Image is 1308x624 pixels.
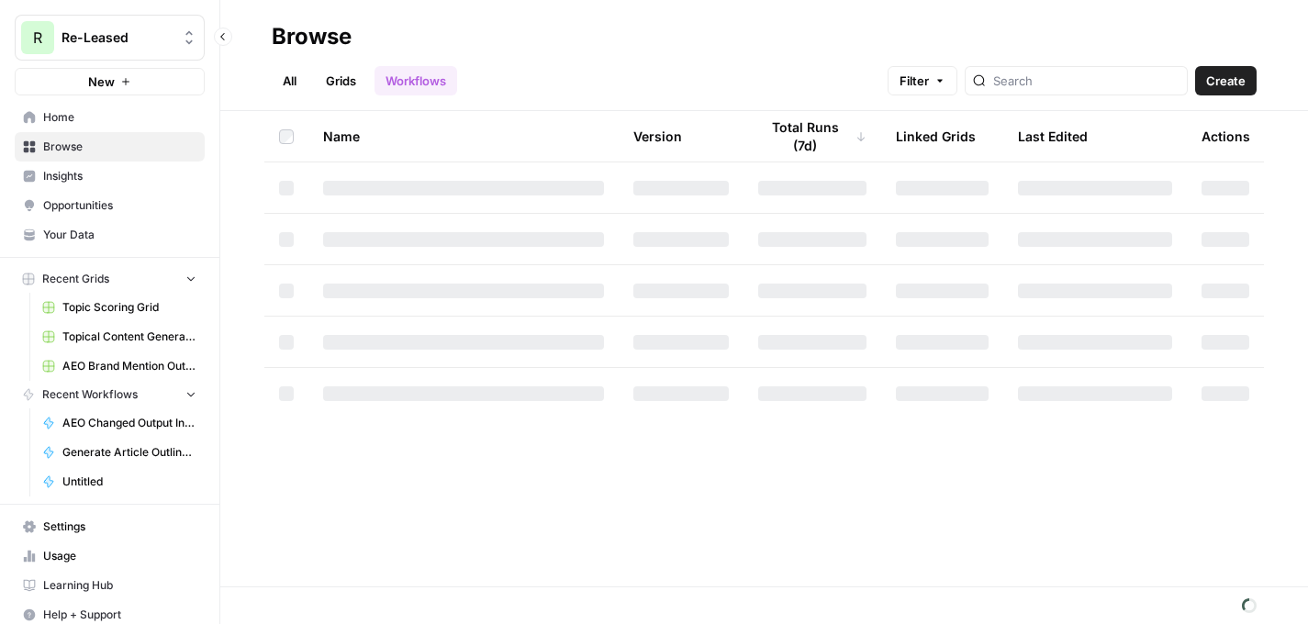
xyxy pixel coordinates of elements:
a: Topic Scoring Grid [34,293,205,322]
span: Generate Article Outline + Deep Research [62,444,196,461]
span: Untitled [62,474,196,490]
span: Filter [900,72,929,90]
div: Name [323,111,604,162]
button: Recent Grids [15,265,205,293]
div: Browse [272,22,352,51]
a: Learning Hub [15,571,205,600]
span: Insights [43,168,196,184]
span: Topical Content Generation Grid [62,329,196,345]
a: Workflows [375,66,457,95]
span: Recent Grids [42,271,109,287]
button: Recent Workflows [15,381,205,408]
span: AEO Brand Mention Outreach [62,358,196,374]
a: AEO Brand Mention Outreach [34,351,205,381]
div: Linked Grids [896,111,976,162]
span: Browse [43,139,196,155]
span: R [33,27,42,49]
a: Your Data [15,220,205,250]
span: Learning Hub [43,577,196,594]
span: Home [43,109,196,126]
span: Recent Workflows [42,386,138,403]
span: Re-Leased [61,28,173,47]
a: Usage [15,541,205,571]
span: Help + Support [43,607,196,623]
a: Settings [15,512,205,541]
a: Untitled [34,467,205,496]
button: Filter [888,66,957,95]
div: Total Runs (7d) [758,111,866,162]
a: AEO Changed Output Instructions [34,408,205,438]
button: New [15,68,205,95]
a: Topical Content Generation Grid [34,322,205,351]
a: Grids [315,66,367,95]
a: All [272,66,307,95]
div: Last Edited [1018,111,1088,162]
button: Create [1195,66,1257,95]
span: AEO Changed Output Instructions [62,415,196,431]
span: Your Data [43,227,196,243]
a: Generate Article Outline + Deep Research [34,438,205,467]
a: Browse [15,132,205,162]
a: Home [15,103,205,132]
span: Settings [43,518,196,535]
button: Workspace: Re-Leased [15,15,205,61]
div: Actions [1202,111,1250,162]
div: Version [633,111,682,162]
span: Create [1206,72,1246,90]
a: Opportunities [15,191,205,220]
a: Insights [15,162,205,191]
span: Topic Scoring Grid [62,299,196,316]
span: Opportunities [43,197,196,214]
input: Search [993,72,1179,90]
span: New [88,72,115,91]
span: Usage [43,548,196,564]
